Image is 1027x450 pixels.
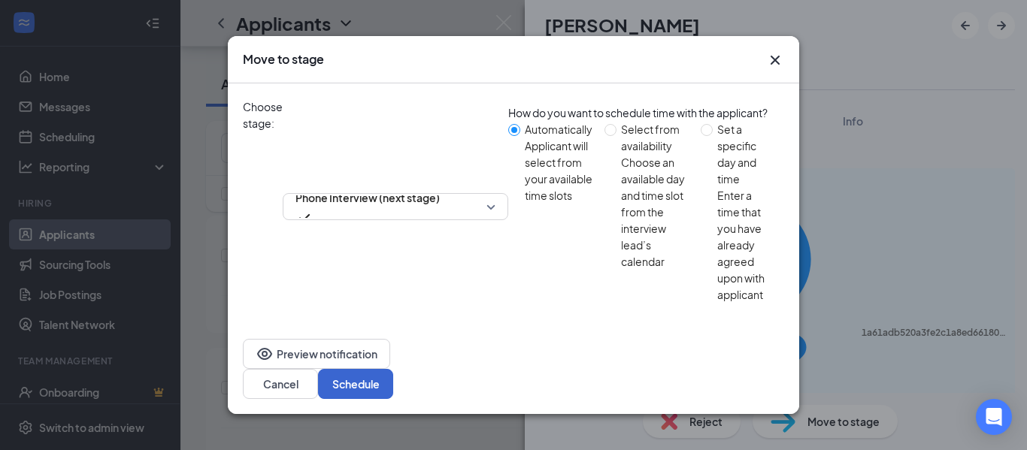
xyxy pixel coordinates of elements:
[525,137,592,204] div: Applicant will select from your available time slots
[295,186,440,209] span: Phone Interview (next stage)
[295,209,314,227] svg: Checkmark
[717,121,772,187] div: Set a specific day and time
[318,369,393,399] button: Schedule
[243,51,324,68] h3: Move to stage
[766,51,784,69] svg: Cross
[766,51,784,69] button: Close
[976,399,1012,435] div: Open Intercom Messenger
[256,345,274,363] svg: Eye
[621,121,689,154] div: Select from availability
[508,104,784,121] div: How do you want to schedule time with the applicant?
[243,98,283,315] span: Choose stage:
[621,154,689,270] div: Choose an available day and time slot from the interview lead’s calendar
[243,369,318,399] button: Cancel
[717,187,772,303] div: Enter a time that you have already agreed upon with applicant
[525,121,592,137] div: Automatically
[243,339,390,369] button: EyePreview notification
